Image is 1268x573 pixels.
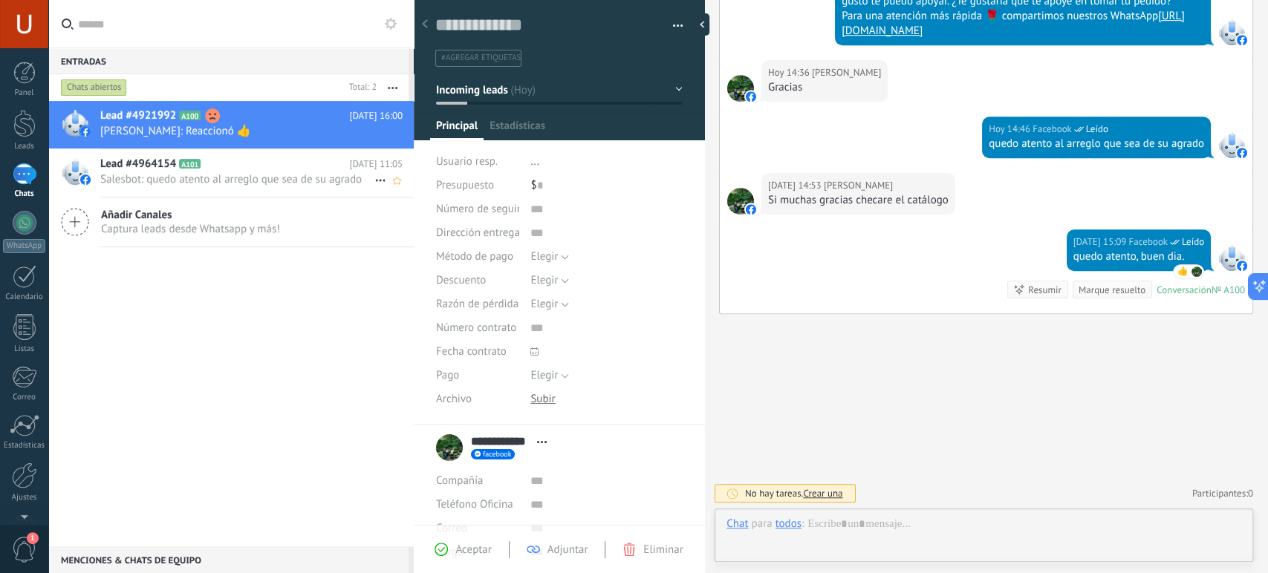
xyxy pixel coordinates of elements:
[3,292,46,302] div: Calendario
[745,487,843,500] div: No hay tareas.
[179,111,201,120] span: A100
[436,174,519,197] div: Presupuesto
[436,119,478,140] span: Principal
[3,88,46,98] div: Panel
[436,387,519,411] div: Archivo
[695,13,709,36] div: Ocultar
[1212,284,1245,296] div: № A100
[436,322,516,333] span: Número contrato
[436,292,519,316] div: Razón de pérdida
[101,208,280,222] span: Añadir Canales
[643,543,683,557] span: Eliminar
[1191,266,1203,278] span: Garcia Criss
[530,297,558,311] span: Elegir
[842,9,1204,39] div: Para una atención más rápida 🌹 compartimos nuestros WhatsApp
[1157,284,1212,296] div: Conversación
[1079,283,1145,297] div: Marque resuelto
[530,154,539,168] span: ...
[436,517,467,540] button: Correo
[436,251,513,262] span: Método de pago
[80,174,91,185] img: facebook-sm.svg
[80,126,91,137] img: facebook-sm.svg
[436,521,467,535] span: Correo
[530,364,569,387] button: Elegir
[530,273,558,287] span: Elegir
[436,393,472,405] span: Archivo
[530,245,569,269] button: Elegir
[100,124,374,138] span: [PERSON_NAME]: Reaccionó 👍
[100,172,374,186] span: Salesbot: quedo atento al arreglo que sea de su agrado
[1237,148,1247,158] img: facebook-sm.svg
[530,292,569,316] button: Elegir
[1218,131,1245,158] span: Facebook
[436,178,494,192] span: Presupuesto
[3,393,46,402] div: Correo
[3,441,46,451] div: Estadísticas
[547,543,588,557] span: Adjuntar
[490,119,545,140] span: Estadísticas
[768,178,824,193] div: [DATE] 14:53
[436,370,459,381] span: Pago
[746,204,756,215] img: facebook-sm.svg
[101,222,280,236] span: Captura leads desde Whatsapp y más!
[1073,235,1129,249] div: [DATE] 15:09
[441,53,521,63] span: #agregar etiquetas
[48,101,414,148] a: Lead #4921992 A100 [DATE] 16:00 [PERSON_NAME]: Reaccionó 👍
[1033,122,1072,137] span: Facebook
[530,174,683,197] div: $
[530,269,569,292] button: Elegir
[802,517,804,531] span: :
[775,517,801,530] div: todos
[1248,487,1253,500] span: 0
[436,150,519,174] div: Usuario resp.
[1218,19,1245,45] span: Facebook
[530,368,558,382] span: Elegir
[349,157,403,171] span: [DATE] 11:05
[48,48,409,74] div: Entradas
[436,221,519,245] div: Dirección entrega
[436,227,520,238] span: Dirección entrega
[1218,244,1245,271] span: Facebook
[436,469,519,493] div: Compañía
[1086,122,1108,137] span: Leído
[455,543,491,557] span: Aceptar
[100,157,176,171] span: Lead #4964154
[61,79,127,96] div: Chats abiertos
[1237,35,1247,45] img: facebook-sm.svg
[3,189,46,199] div: Chats
[436,316,519,340] div: Número contrato
[436,497,513,511] span: Teléfono Oficina
[349,108,403,123] span: [DATE] 16:00
[727,75,754,102] span: Garcia Criss
[343,80,377,95] div: Total: 2
[812,65,881,80] span: Garcia Criss
[1237,261,1247,271] img: facebook-sm.svg
[436,298,518,310] span: Razón de pérdida
[179,159,201,168] span: A101
[3,239,45,253] div: WhatsApp
[436,275,486,286] span: Descuento
[436,197,519,221] div: Número de seguimiento
[824,178,893,193] span: Garcia Criss
[530,249,558,263] span: Elegir
[768,80,881,95] div: Gracias
[48,546,409,573] div: Menciones & Chats de equipo
[48,149,414,197] a: Lead #4964154 A101 [DATE] 11:05 Salesbot: quedo atento al arreglo que sea de su agrado
[27,532,39,544] span: 1
[436,269,519,292] div: Descuento
[1192,487,1253,500] a: Participantes:0
[436,154,498,168] span: Usuario resp.
[746,91,756,102] img: facebook-sm.svg
[1073,249,1204,264] div: quedo atento, buen dia.
[3,142,46,151] div: Leads
[436,346,507,357] span: Fecha contrato
[727,188,754,215] span: Garcia Criss
[989,122,1033,137] div: Hoy 14:46
[768,193,949,208] div: Si muchas gracias checare el catálogo
[768,65,812,80] div: Hoy 14:36
[989,137,1204,151] div: quedo atento al arreglo que sea de su agrado
[1182,235,1204,249] span: Leído
[436,493,513,517] button: Teléfono Oficina
[1028,283,1061,297] div: Resumir
[436,340,519,364] div: Fecha contrato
